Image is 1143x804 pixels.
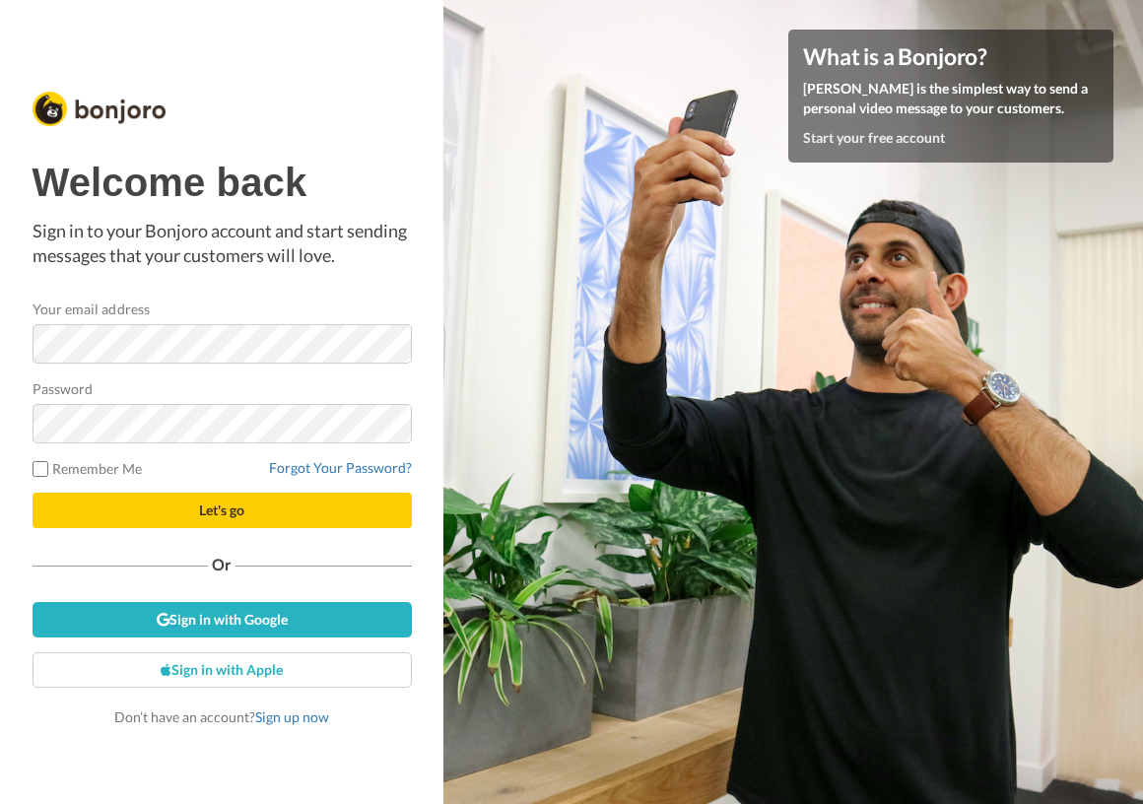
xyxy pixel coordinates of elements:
label: Password [33,378,94,399]
a: Forgot Your Password? [269,459,412,476]
a: Start your free account [803,129,945,146]
a: Sign in with Google [33,602,412,637]
span: Let's go [199,502,244,518]
button: Let's go [33,493,412,528]
p: Sign in to your Bonjoro account and start sending messages that your customers will love. [33,219,412,269]
h1: Welcome back [33,161,412,204]
a: Sign in with Apple [33,652,412,688]
label: Remember Me [33,458,143,479]
span: Don’t have an account? [114,708,329,725]
a: Sign up now [255,708,329,725]
span: Or [208,558,235,571]
p: [PERSON_NAME] is the simplest way to send a personal video message to your customers. [803,79,1099,118]
label: Your email address [33,299,150,319]
input: Remember Me [33,461,48,477]
h4: What is a Bonjoro? [803,44,1099,69]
